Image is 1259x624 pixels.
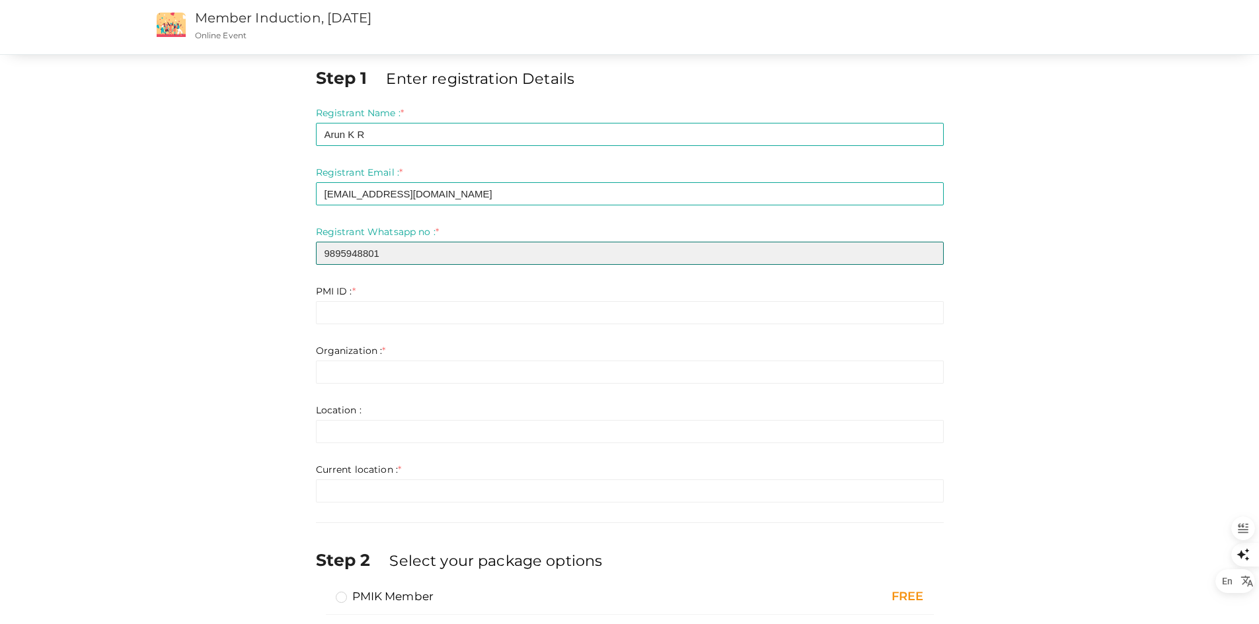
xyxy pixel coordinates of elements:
[316,242,944,265] input: Enter registrant phone no here.
[316,403,362,417] label: Location :
[316,285,356,298] label: PMI ID :
[744,588,924,606] div: FREE
[316,166,403,179] label: Registrant Email :
[157,13,186,37] img: event2.png
[316,66,384,90] label: Step 1
[316,106,404,120] label: Registrant Name :
[316,182,944,205] input: Enter registrant email here.
[316,548,387,572] label: Step 2
[386,68,574,89] label: Enter registration Details
[316,463,402,476] label: Current location :
[195,30,825,41] p: Online Event
[389,550,602,571] label: Select your package options
[195,10,371,26] a: Member Induction, [DATE]
[316,123,944,146] input: Enter registrant name here.
[336,588,434,604] label: PMIK Member
[316,225,439,238] label: Registrant Whatsapp no :
[316,344,386,357] label: Organization :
